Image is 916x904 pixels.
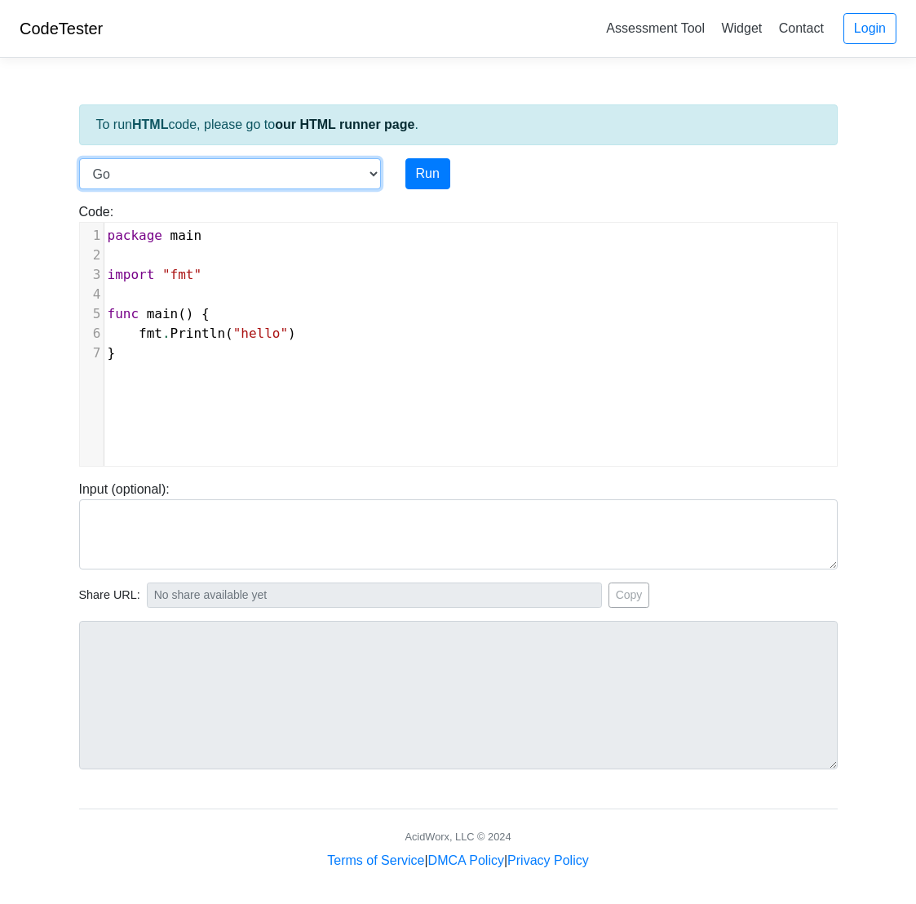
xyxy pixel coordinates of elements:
span: () { [108,306,210,321]
span: "fmt" [162,267,201,282]
span: "hello" [233,326,288,341]
span: main [147,306,179,321]
a: Terms of Service [327,853,424,867]
span: ( ) [108,326,296,341]
a: Login [843,13,896,44]
div: Input (optional): [67,480,850,569]
span: func [108,306,139,321]
button: Run [405,158,450,189]
div: 1 [80,226,104,246]
span: main [170,228,202,243]
span: Share URL: [79,587,140,605]
span: Println [170,326,225,341]
span: . [162,326,170,341]
div: 7 [80,343,104,363]
span: package [108,228,162,243]
strong: HTML [132,117,168,131]
div: 6 [80,324,104,343]
a: DMCA Policy [428,853,504,867]
div: 4 [80,285,104,304]
div: 5 [80,304,104,324]
a: Widget [715,15,768,42]
input: No share available yet [147,583,602,608]
span: import [108,267,155,282]
div: Code: [67,202,850,467]
div: 2 [80,246,104,265]
button: Copy [608,583,650,608]
a: Assessment Tool [600,15,711,42]
a: our HTML runner page [275,117,414,131]
a: CodeTester [20,20,103,38]
div: To run code, please go to . [79,104,838,145]
div: 3 [80,265,104,285]
div: | | [327,851,588,871]
div: AcidWorx, LLC © 2024 [405,829,511,844]
span: } [108,345,116,361]
a: Contact [772,15,830,42]
a: Privacy Policy [507,853,589,867]
span: fmt [139,326,162,341]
